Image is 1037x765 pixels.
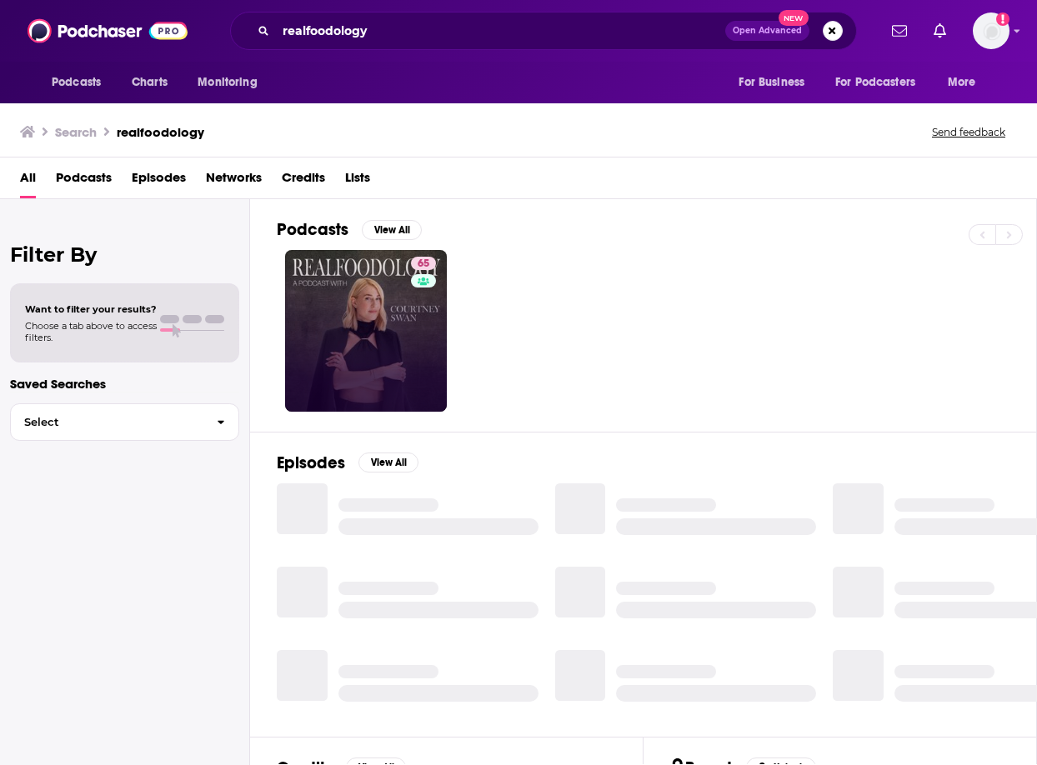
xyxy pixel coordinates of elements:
[132,164,186,198] a: Episodes
[362,220,422,240] button: View All
[927,17,953,45] a: Show notifications dropdown
[10,376,239,392] p: Saved Searches
[206,164,262,198] a: Networks
[973,12,1009,49] span: Logged in as Ashley_Beenen
[345,164,370,198] a: Lists
[40,67,123,98] button: open menu
[56,164,112,198] a: Podcasts
[779,10,809,26] span: New
[230,12,857,50] div: Search podcasts, credits, & more...
[277,452,345,473] h2: Episodes
[418,256,429,272] span: 65
[25,303,157,315] span: Want to filter your results?
[132,71,168,94] span: Charts
[11,417,203,427] span: Select
[52,71,101,94] span: Podcasts
[358,452,418,472] button: View All
[727,67,825,98] button: open menu
[55,124,97,140] h3: Search
[835,71,915,94] span: For Podcasters
[10,242,239,267] h2: Filter By
[996,12,1009,26] svg: Add a profile image
[277,219,348,240] h2: Podcasts
[739,71,804,94] span: For Business
[20,164,36,198] a: All
[28,15,188,47] img: Podchaser - Follow, Share and Rate Podcasts
[948,71,976,94] span: More
[824,67,939,98] button: open menu
[25,320,157,343] span: Choose a tab above to access filters.
[973,12,1009,49] button: Show profile menu
[725,21,809,41] button: Open AdvancedNew
[276,17,725,44] input: Search podcasts, credits, & more...
[117,124,204,140] h3: realfoodology
[885,17,914,45] a: Show notifications dropdown
[277,452,418,473] a: EpisodesView All
[973,12,1009,49] img: User Profile
[121,67,178,98] a: Charts
[186,67,278,98] button: open menu
[282,164,325,198] a: Credits
[927,125,1010,139] button: Send feedback
[10,403,239,441] button: Select
[733,27,802,35] span: Open Advanced
[411,257,436,270] a: 65
[198,71,257,94] span: Monitoring
[277,219,422,240] a: PodcastsView All
[936,67,997,98] button: open menu
[285,250,447,412] a: 65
